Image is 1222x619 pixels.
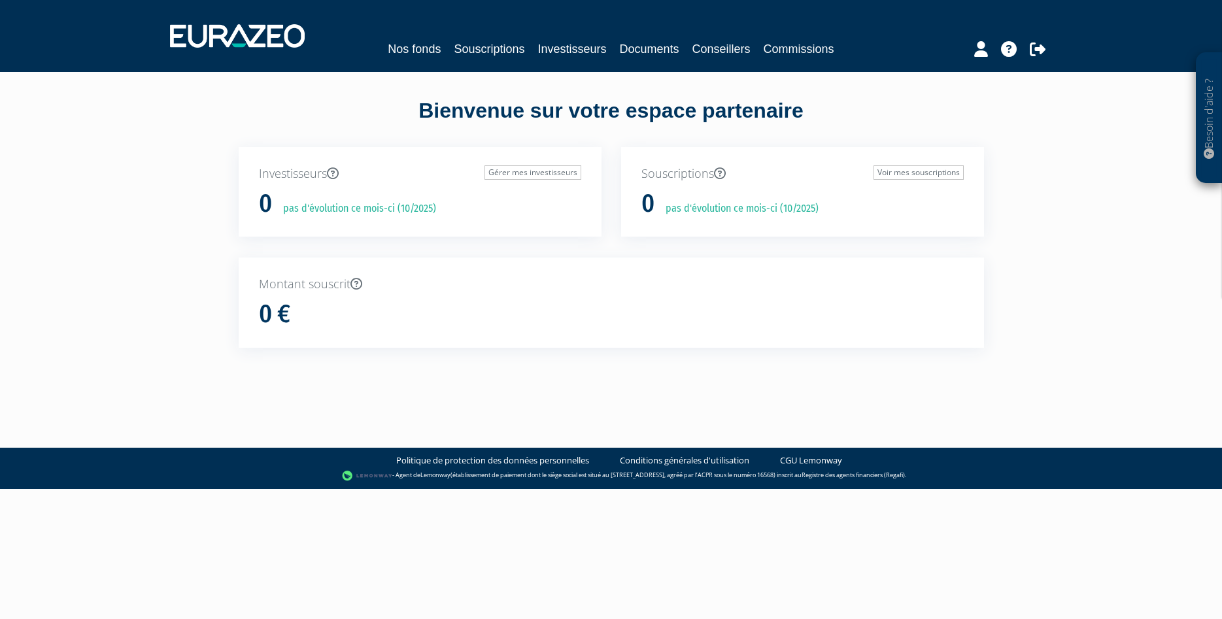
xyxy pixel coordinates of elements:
[802,471,905,479] a: Registre des agents financiers (Regafi)
[641,165,964,182] p: Souscriptions
[342,469,392,482] img: logo-lemonway.png
[537,40,606,58] a: Investisseurs
[641,190,654,218] h1: 0
[1202,59,1217,177] p: Besoin d'aide ?
[396,454,589,467] a: Politique de protection des données personnelles
[780,454,842,467] a: CGU Lemonway
[259,276,964,293] p: Montant souscrit
[620,454,749,467] a: Conditions générales d'utilisation
[454,40,524,58] a: Souscriptions
[656,201,819,216] p: pas d'évolution ce mois-ci (10/2025)
[388,40,441,58] a: Nos fonds
[620,40,679,58] a: Documents
[274,201,436,216] p: pas d'évolution ce mois-ci (10/2025)
[764,40,834,58] a: Commissions
[229,96,994,147] div: Bienvenue sur votre espace partenaire
[420,471,450,479] a: Lemonway
[259,301,290,328] h1: 0 €
[259,165,581,182] p: Investisseurs
[692,40,751,58] a: Conseillers
[13,469,1209,482] div: - Agent de (établissement de paiement dont le siège social est situé au [STREET_ADDRESS], agréé p...
[170,24,305,48] img: 1732889491-logotype_eurazeo_blanc_rvb.png
[259,190,272,218] h1: 0
[484,165,581,180] a: Gérer mes investisseurs
[874,165,964,180] a: Voir mes souscriptions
